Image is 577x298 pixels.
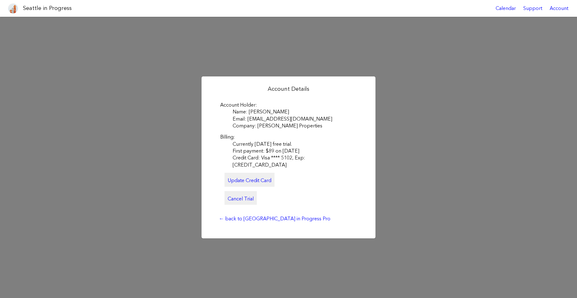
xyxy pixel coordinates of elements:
a: Update Credit Card [225,173,275,186]
a: ← back to [GEOGRAPHIC_DATA] in Progress Pro [216,213,334,224]
dt: Billing [220,134,357,140]
a: Cancel Trial [225,191,257,205]
dd: First payment: $89 on [DATE] [233,148,357,154]
dd: Company: [PERSON_NAME] Properties [233,122,357,129]
h1: Seattle in Progress [23,4,72,12]
dd: Email: [EMAIL_ADDRESS][DOMAIN_NAME] [233,116,357,122]
h2: Account Details [216,85,361,93]
dd: Name: [PERSON_NAME] [233,108,357,115]
dd: Credit Card: Visa **** 5102, Exp: [CREDIT_CARD_DATA] [233,154,357,168]
dd: Currently [DATE] free trial. [233,141,357,148]
dt: Account Holder [220,102,357,108]
img: favicon-96x96.png [8,3,18,13]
